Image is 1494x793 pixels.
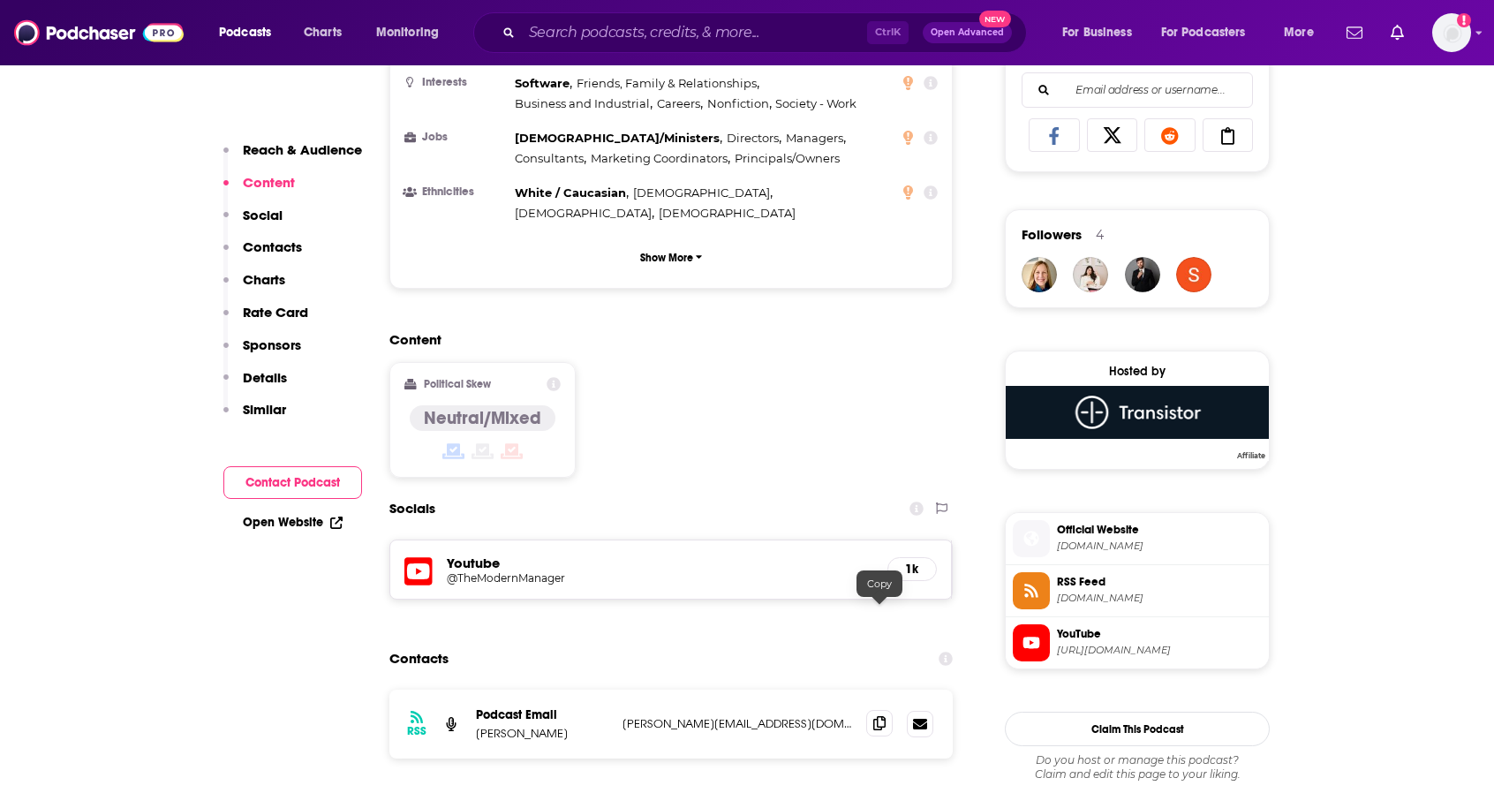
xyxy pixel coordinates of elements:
img: karinmcgrath [1022,257,1057,292]
a: Share on Reddit [1144,118,1196,152]
span: Managers [786,131,843,145]
span: Careers [657,96,700,110]
p: Content [243,174,295,191]
button: open menu [1150,19,1271,47]
h2: Political Skew [424,378,491,390]
button: Claim This Podcast [1005,712,1270,746]
span: , [727,128,781,148]
a: Official Website[DOMAIN_NAME] [1013,520,1262,557]
span: Marketing Coordinators [591,151,728,165]
img: Podchaser - Follow, Share and Rate Podcasts [14,16,184,49]
span: Principals/Owners [735,151,840,165]
span: , [633,183,773,203]
input: Search podcasts, credits, & more... [522,19,867,47]
div: Copy [856,570,902,597]
button: open menu [364,19,462,47]
button: open menu [1271,19,1336,47]
p: Podcast Email [476,707,608,722]
button: Reach & Audience [223,141,362,174]
p: Sponsors [243,336,301,353]
button: Contacts [223,238,302,271]
h3: RSS [407,724,426,738]
span: , [515,73,572,94]
span: Directors [727,131,779,145]
span: , [515,183,629,203]
span: White / Caucasian [515,185,626,200]
h2: Content [389,331,939,348]
span: [DEMOGRAPHIC_DATA] [659,206,796,220]
span: Consultants [515,151,584,165]
h5: @TheModernManager [447,571,729,585]
span: Monitoring [376,20,439,45]
span: Affiliate [1234,450,1269,461]
span: https://www.youtube.com/@TheModernManager [1057,644,1262,657]
button: Open AdvancedNew [923,22,1012,43]
input: Email address or username... [1037,73,1238,107]
div: 4 [1096,227,1104,243]
a: RSS Feed[DOMAIN_NAME] [1013,572,1262,609]
a: Copy Link [1203,118,1254,152]
svg: Add a profile image [1457,13,1471,27]
p: Charts [243,271,285,288]
span: Official Website [1057,522,1262,538]
h4: Neutral/Mixed [424,407,541,429]
span: YouTube [1057,626,1262,642]
span: , [515,94,653,114]
a: Show notifications dropdown [1384,18,1411,48]
span: Society - Work [775,96,856,110]
button: Show profile menu [1432,13,1471,52]
p: Details [243,369,287,386]
span: For Business [1062,20,1132,45]
span: Charts [304,20,342,45]
span: Friends, Family & Relationships [577,76,757,90]
h2: Socials [389,492,435,525]
span: [DEMOGRAPHIC_DATA] [633,185,770,200]
span: themodernmanager.com [1057,540,1262,553]
h3: Jobs [404,132,508,143]
span: Ctrl K [867,21,909,44]
button: Charts [223,271,285,304]
a: Transistor [1006,386,1269,458]
button: Content [223,174,295,207]
img: Transistor [1006,386,1269,439]
img: User Profile [1432,13,1471,52]
p: Show More [640,252,693,264]
p: Social [243,207,283,223]
span: , [515,203,654,223]
span: Nonfiction [707,96,769,110]
p: Contacts [243,238,302,255]
a: Show notifications dropdown [1339,18,1369,48]
p: Reach & Audience [243,141,362,158]
span: feeds.transistor.fm [1057,592,1262,605]
span: For Podcasters [1161,20,1246,45]
h5: 1k [902,562,922,577]
span: , [707,94,772,114]
button: Rate Card [223,304,308,336]
span: , [657,94,703,114]
button: Contact Podcast [223,466,362,499]
h2: Contacts [389,642,449,676]
a: Share on Facebook [1029,118,1080,152]
span: New [979,11,1011,27]
button: Show More [404,241,938,274]
a: @TheModernManager [447,571,873,585]
div: Search podcasts, credits, & more... [490,12,1044,53]
img: ginkgopr [1073,257,1108,292]
a: Charts [292,19,352,47]
span: [DEMOGRAPHIC_DATA]/Ministers [515,131,720,145]
button: open menu [207,19,294,47]
div: Claim and edit this page to your liking. [1005,753,1270,782]
span: Open Advanced [931,28,1004,37]
span: , [515,128,722,148]
p: [PERSON_NAME] [476,726,608,741]
p: [PERSON_NAME][EMAIL_ADDRESS][DOMAIN_NAME] [622,716,852,731]
span: Logged in as CaveHenricks [1432,13,1471,52]
a: YouTube[URL][DOMAIN_NAME] [1013,624,1262,661]
span: , [591,148,730,169]
button: Sponsors [223,336,301,369]
img: JohirMia [1125,257,1160,292]
p: Rate Card [243,304,308,321]
button: Details [223,369,287,402]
